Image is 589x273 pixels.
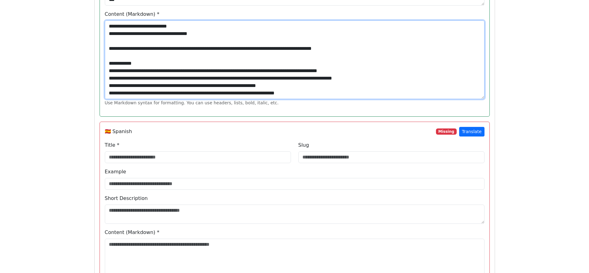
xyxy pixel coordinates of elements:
label: Example [105,168,126,175]
span: Missing [436,128,457,135]
label: Content (Markdown) * [105,11,160,18]
label: Title * [105,141,119,149]
label: Short Description [105,195,148,202]
label: Slug [298,141,309,149]
h6: 🇪🇸 Spanish [105,128,132,134]
small: Use Markdown syntax for formatting. You can use headers, lists, bold, italic, etc. [105,100,279,105]
label: Content (Markdown) * [105,229,160,236]
button: Translate [459,127,484,136]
